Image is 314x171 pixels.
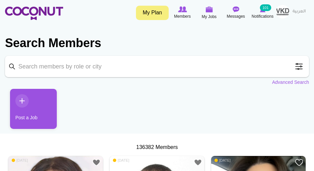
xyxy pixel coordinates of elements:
a: Add to Favourites [92,158,101,167]
a: Add to Favourites [194,158,202,167]
a: Notifications Notifications 101 [249,5,276,20]
a: My Jobs My Jobs [196,5,222,21]
img: Notifications [260,6,266,12]
img: Browse Members [178,6,187,12]
span: Messages [227,13,245,20]
a: Browse Members Members [169,5,196,20]
span: My Jobs [202,13,217,20]
span: [DATE] [12,158,28,163]
img: My Jobs [205,6,213,12]
a: Post a Job [10,89,57,129]
img: Home [5,7,63,20]
img: Messages [232,6,239,12]
small: 101 [260,4,271,11]
span: Members [174,13,191,20]
span: [DATE] [214,158,231,163]
span: Notifications [252,13,273,20]
li: 1 / 1 [5,89,52,134]
span: [DATE] [113,158,129,163]
a: My Plan [136,6,169,20]
a: Advanced Search [272,79,309,85]
div: 136382 Members [5,144,309,151]
h2: Search Members [5,35,309,51]
a: Messages Messages [222,5,249,20]
input: Search members by role or city [5,56,309,77]
a: Add to Favourites [295,158,303,167]
a: العربية [289,5,309,18]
